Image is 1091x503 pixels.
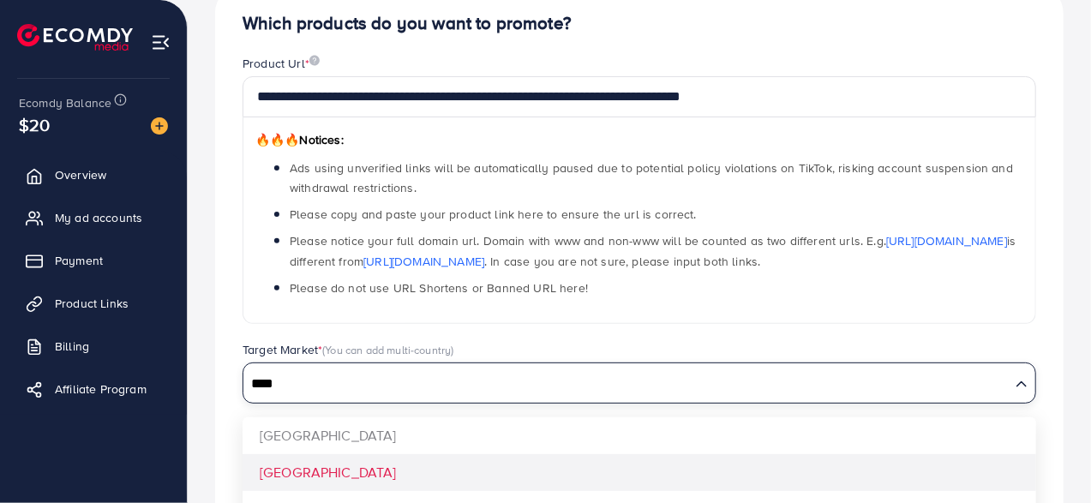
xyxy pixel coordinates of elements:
[55,295,129,312] span: Product Links
[13,243,174,278] a: Payment
[243,417,1036,454] li: [GEOGRAPHIC_DATA]
[363,253,484,270] a: [URL][DOMAIN_NAME]
[55,209,142,226] span: My ad accounts
[245,371,1009,398] input: Search for option
[243,454,1036,491] li: [GEOGRAPHIC_DATA]
[290,232,1016,269] span: Please notice your full domain url. Domain with www and non-www will be counted as two different ...
[13,201,174,235] a: My ad accounts
[322,342,453,357] span: (You can add multi-country)
[55,166,106,183] span: Overview
[151,33,171,52] img: menu
[55,338,89,355] span: Billing
[55,252,103,269] span: Payment
[13,158,174,192] a: Overview
[243,13,1036,34] h4: Which products do you want to promote?
[243,55,320,72] label: Product Url
[13,372,174,406] a: Affiliate Program
[17,24,133,51] img: logo
[290,279,588,296] span: Please do not use URL Shortens or Banned URL here!
[886,232,1007,249] a: [URL][DOMAIN_NAME]
[243,341,454,358] label: Target Market
[1018,426,1078,490] iframe: Chat
[309,55,320,66] img: image
[255,131,344,148] span: Notices:
[19,112,50,137] span: $20
[55,380,147,398] span: Affiliate Program
[19,94,111,111] span: Ecomdy Balance
[290,159,1013,196] span: Ads using unverified links will be automatically paused due to potential policy violations on Tik...
[255,131,299,148] span: 🔥🔥🔥
[13,286,174,320] a: Product Links
[243,362,1036,404] div: Search for option
[13,329,174,363] a: Billing
[151,117,168,135] img: image
[290,206,697,223] span: Please copy and paste your product link here to ensure the url is correct.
